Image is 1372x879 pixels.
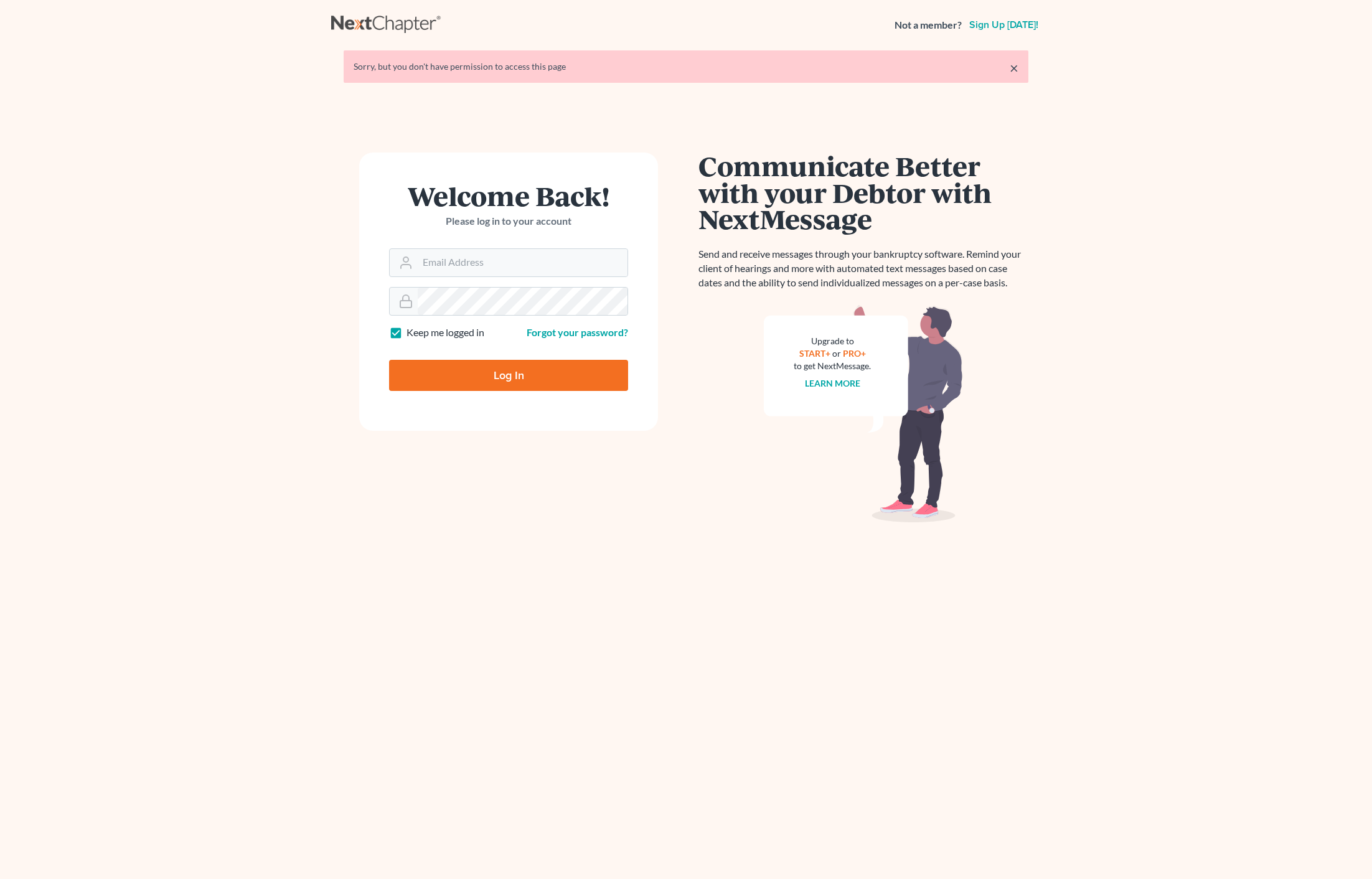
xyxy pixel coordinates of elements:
h1: Welcome Back! [389,182,628,209]
a: × [1010,60,1018,75]
p: Please log in to your account [389,214,628,228]
a: Learn more [805,378,860,388]
div: Sorry, but you don't have permission to access this page [354,60,1018,73]
div: Upgrade to [794,335,871,347]
strong: Not a member? [895,18,962,32]
a: Sign up [DATE]! [967,20,1041,30]
input: Email Address [418,249,627,276]
input: Log In [389,360,628,391]
a: Forgot your password? [527,326,628,338]
h1: Communicate Better with your Debtor with NextMessage [698,153,1028,232]
a: START+ [799,348,830,359]
img: nextmessage_bg-59042aed3d76b12b5cd301f8e5b87938c9018125f34e5fa2b7a6b67550977c72.svg [764,305,963,523]
a: PRO+ [843,348,866,359]
div: to get NextMessage. [794,360,871,372]
label: Keep me logged in [406,326,484,340]
p: Send and receive messages through your bankruptcy software. Remind your client of hearings and mo... [698,247,1028,290]
span: or [832,348,841,359]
